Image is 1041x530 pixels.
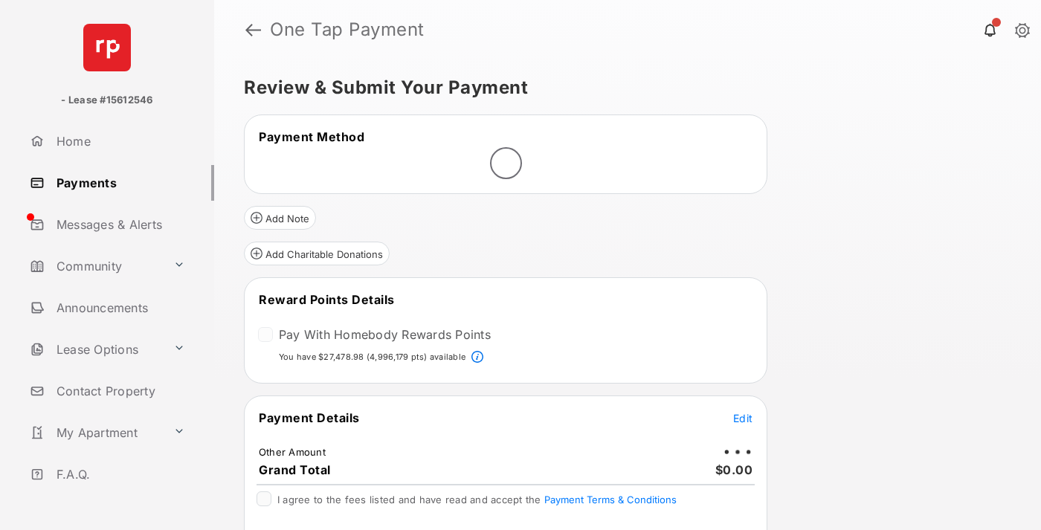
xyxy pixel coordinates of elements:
[279,327,491,342] label: Pay With Homebody Rewards Points
[24,123,214,159] a: Home
[544,494,677,505] button: I agree to the fees listed and have read and accept the
[733,410,752,425] button: Edit
[244,242,390,265] button: Add Charitable Donations
[24,248,167,284] a: Community
[83,24,131,71] img: svg+xml;base64,PHN2ZyB4bWxucz0iaHR0cDovL3d3dy53My5vcmcvMjAwMC9zdmciIHdpZHRoPSI2NCIgaGVpZ2h0PSI2NC...
[259,292,395,307] span: Reward Points Details
[259,129,364,144] span: Payment Method
[733,412,752,424] span: Edit
[24,456,214,492] a: F.A.Q.
[259,410,360,425] span: Payment Details
[259,462,331,477] span: Grand Total
[24,332,167,367] a: Lease Options
[258,445,326,459] td: Other Amount
[277,494,677,505] span: I agree to the fees listed and have read and accept the
[24,165,214,201] a: Payments
[715,462,753,477] span: $0.00
[279,351,465,363] p: You have $27,478.98 (4,996,179 pts) available
[61,93,152,108] p: - Lease #15612546
[244,79,999,97] h5: Review & Submit Your Payment
[270,21,425,39] strong: One Tap Payment
[24,207,214,242] a: Messages & Alerts
[24,373,214,409] a: Contact Property
[244,206,316,230] button: Add Note
[24,415,167,450] a: My Apartment
[24,290,214,326] a: Announcements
